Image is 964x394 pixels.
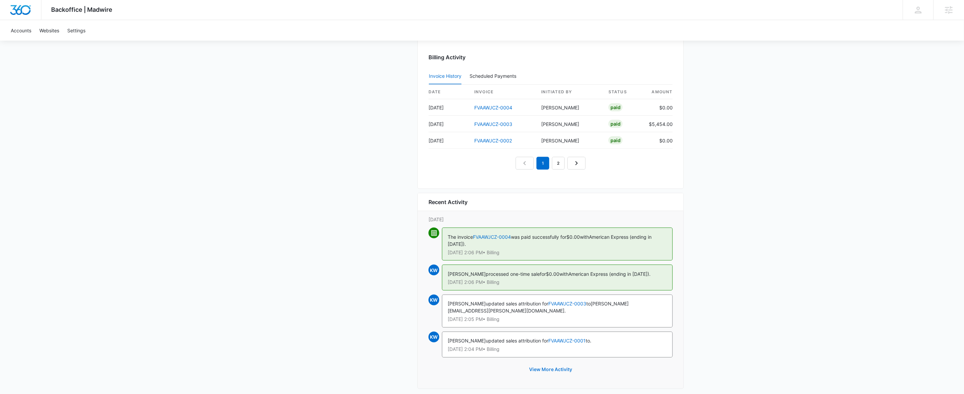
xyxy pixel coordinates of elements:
[35,20,63,41] a: Websites
[536,157,549,170] em: 1
[429,295,439,305] span: KW
[470,74,519,78] div: Scheduled Payments
[429,116,469,132] td: [DATE]
[474,105,512,110] a: FVAAWJCZ-0004
[516,157,586,170] nav: Pagination
[511,234,566,240] span: was paid successfully for
[486,271,540,277] span: processed one-time sale
[448,317,667,322] p: [DATE] 2:05 PM • Billing
[580,234,589,240] span: with
[429,216,673,223] p: [DATE]
[568,271,651,277] span: American Express (ending in [DATE]).
[586,338,591,344] span: to.
[643,99,673,116] td: $0.00
[548,338,586,344] a: FVAAWJCZ-0001
[474,138,512,143] a: FVAAWJCZ-0002
[429,132,469,149] td: [DATE]
[448,234,473,240] span: The invoice
[474,121,512,127] a: FVAAWJCZ-0003
[643,132,673,149] td: $0.00
[643,116,673,132] td: $5,454.00
[536,132,603,149] td: [PERSON_NAME]
[586,301,591,307] span: to
[448,301,486,307] span: [PERSON_NAME]
[608,136,623,144] div: Paid
[448,347,667,352] p: [DATE] 2:04 PM • Billing
[603,85,643,99] th: status
[429,265,439,275] span: KW
[536,85,603,99] th: Initiated By
[63,20,89,41] a: Settings
[486,338,548,344] span: updated sales attribution for
[546,271,559,277] span: $0.00
[448,338,486,344] span: [PERSON_NAME]
[536,99,603,116] td: [PERSON_NAME]
[608,103,623,111] div: Paid
[448,271,486,277] span: [PERSON_NAME]
[540,271,546,277] span: for
[429,85,469,99] th: date
[429,53,673,61] h3: Billing Activity
[522,362,579,378] button: View More Activity
[429,68,461,85] button: Invoice History
[473,234,511,240] a: FVAAWJCZ-0004
[559,271,568,277] span: with
[469,85,536,99] th: invoice
[548,301,586,307] a: FVAAWJCZ-0003
[51,6,113,13] span: Backoffice | Madwire
[567,157,586,170] a: Next Page
[566,234,580,240] span: $0.00
[429,99,469,116] td: [DATE]
[536,116,603,132] td: [PERSON_NAME]
[429,198,468,206] h6: Recent Activity
[552,157,565,170] a: Page 2
[429,332,439,342] span: KW
[7,20,35,41] a: Accounts
[448,250,667,255] p: [DATE] 2:06 PM • Billing
[486,301,548,307] span: updated sales attribution for
[608,120,623,128] div: Paid
[643,85,673,99] th: amount
[448,280,667,285] p: [DATE] 2:06 PM • Billing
